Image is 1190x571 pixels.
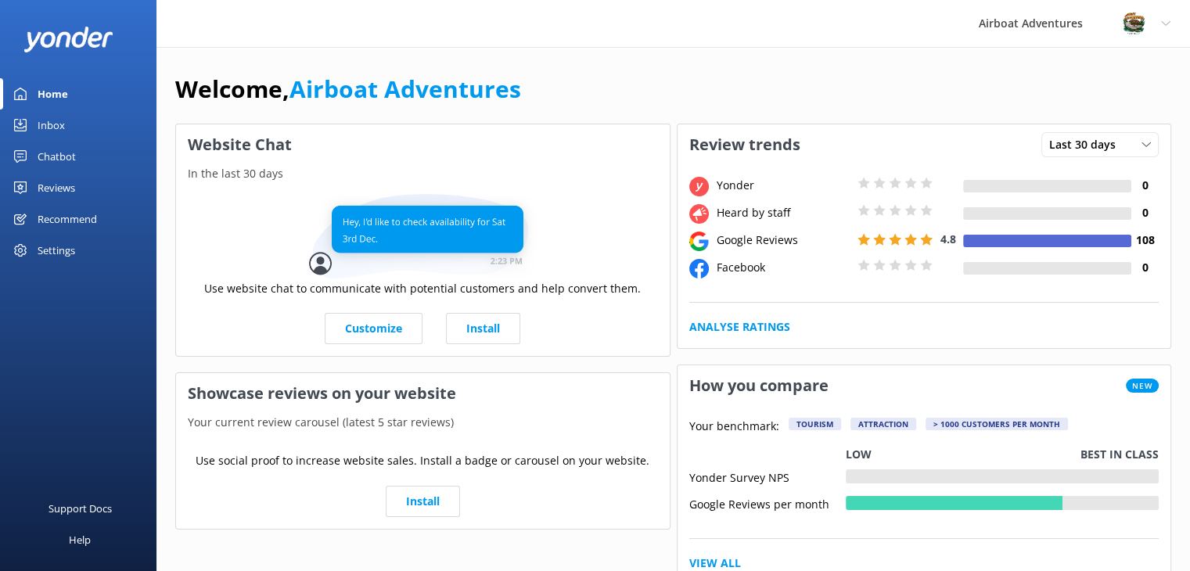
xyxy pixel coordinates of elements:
a: Airboat Adventures [289,73,521,105]
h4: 0 [1131,259,1159,276]
div: Recommend [38,203,97,235]
div: Reviews [38,172,75,203]
h4: 108 [1131,232,1159,249]
div: > 1000 customers per month [926,418,1068,430]
p: Your benchmark: [689,418,779,436]
div: Chatbot [38,141,76,172]
div: Heard by staff [713,204,854,221]
span: 4.8 [940,232,956,246]
p: In the last 30 days [176,165,670,182]
p: Use website chat to communicate with potential customers and help convert them. [204,280,641,297]
div: Home [38,78,68,110]
h4: 0 [1131,204,1159,221]
h3: Website Chat [176,124,670,165]
p: Your current review carousel (latest 5 star reviews) [176,414,670,431]
span: Last 30 days [1049,136,1125,153]
img: yonder-white-logo.png [23,27,113,52]
div: Tourism [789,418,841,430]
div: Google Reviews [713,232,854,249]
h1: Welcome, [175,70,521,108]
h3: Review trends [678,124,812,165]
div: Inbox [38,110,65,141]
a: Customize [325,313,422,344]
div: Facebook [713,259,854,276]
div: Google Reviews per month [689,496,846,510]
div: Help [69,524,91,555]
p: Use social proof to increase website sales. Install a badge or carousel on your website. [196,452,649,469]
a: Install [386,486,460,517]
h3: How you compare [678,365,840,406]
div: Yonder [713,177,854,194]
h3: Showcase reviews on your website [176,373,670,414]
img: conversation... [309,194,536,279]
div: Attraction [850,418,916,430]
a: Install [446,313,520,344]
p: Low [846,446,872,463]
div: Yonder Survey NPS [689,469,846,483]
div: Support Docs [49,493,112,524]
p: Best in class [1080,446,1159,463]
img: 271-1670286363.jpg [1122,12,1145,35]
a: Analyse Ratings [689,318,790,336]
div: Settings [38,235,75,266]
span: New [1126,379,1159,393]
h4: 0 [1131,177,1159,194]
